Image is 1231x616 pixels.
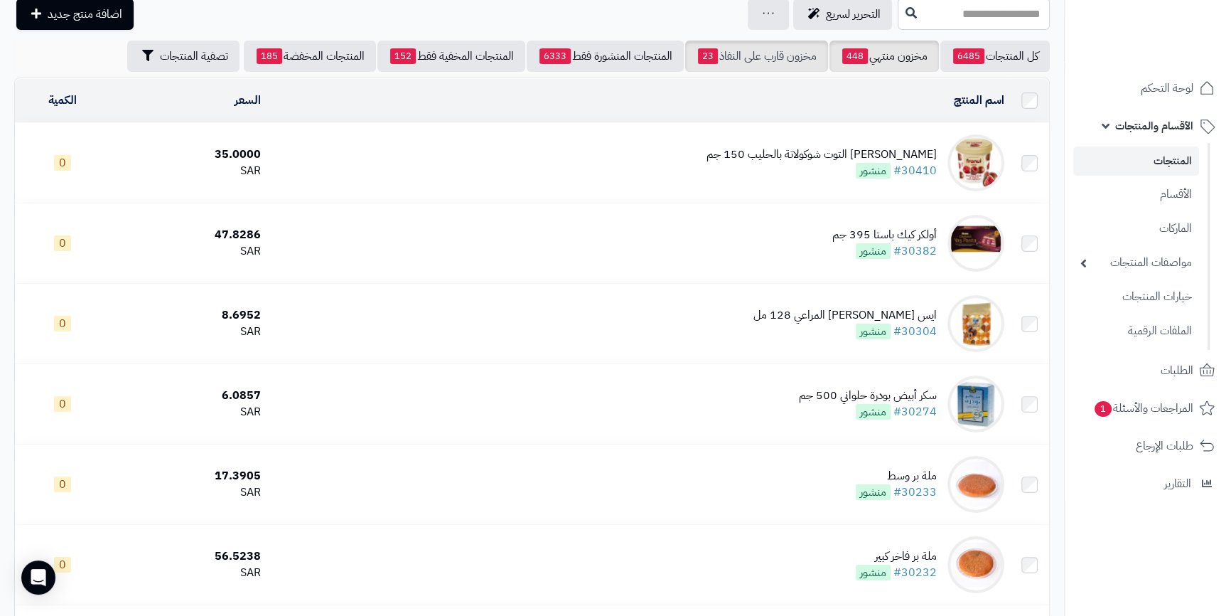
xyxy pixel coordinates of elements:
[1073,147,1199,176] a: المنتجات
[1073,282,1199,312] a: خيارات المنتجات
[893,162,937,179] a: #30410
[753,307,937,324] div: ايس [PERSON_NAME] المراعي 128 مل
[829,41,939,72] a: مخزون منتهي448
[48,6,122,23] span: اضافة منتج جديد
[54,155,71,171] span: 0
[117,324,261,340] div: SAR
[953,48,984,64] span: 6485
[856,163,891,179] span: منشور
[706,147,937,163] div: [PERSON_NAME] التوت شوكولاتة بالحليب 150 جم
[1115,116,1193,136] span: الأقسام والمنتجات
[1073,391,1222,425] a: المراجعات والأسئلة1
[54,316,71,331] span: 0
[54,235,71,251] span: 0
[54,396,71,412] span: 0
[1134,11,1217,41] img: logo-2.png
[856,243,891,259] span: منشور
[893,403,937,420] a: #30274
[1073,467,1222,501] a: التقارير
[117,484,261,501] div: SAR
[842,48,868,64] span: 448
[117,243,261,260] div: SAR
[54,557,71,573] span: 0
[856,484,891,500] span: منشور
[947,376,1004,432] img: سكر أبيض بودرة حلواني 500 جم
[856,565,891,580] span: منشور
[235,92,261,109] a: السعر
[1073,429,1222,463] a: طلبات الإرجاع
[1073,213,1199,244] a: الماركات
[893,243,937,260] a: #30382
[1073,248,1199,278] a: مواصفات المنتجات
[856,468,937,484] div: ملة بر وسط
[1141,78,1193,98] span: لوحة التحكم
[947,215,1004,272] img: أولكر كيك باستا 395 جم
[1136,436,1193,456] span: طلبات الإرجاع
[1073,316,1199,346] a: الملفات الرقمية
[117,147,261,163] div: 35.0000
[832,227,937,243] div: أولكر كيك باستا 395 جم
[893,323,937,340] a: #30304
[954,92,1004,109] a: اسم المنتج
[856,324,891,339] span: منشور
[117,404,261,420] div: SAR
[117,565,261,581] div: SAR
[893,484,937,501] a: #30233
[21,561,55,595] div: Open Intercom Messenger
[826,6,881,23] span: التحرير لسريع
[117,163,261,179] div: SAR
[1073,354,1222,388] a: الطلبات
[1073,179,1199,210] a: الأقسام
[1093,398,1193,418] span: المراجعات والأسئلة
[1164,474,1191,494] span: التقارير
[117,468,261,484] div: 17.3905
[160,48,228,65] span: تصفية المنتجات
[54,477,71,492] span: 0
[1073,71,1222,105] a: لوحة التحكم
[947,134,1004,191] img: أيس كريم فراوني التوت شوكولاتة بالحليب 150 جم
[893,564,937,581] a: #30232
[117,227,261,243] div: 47.8286
[947,536,1004,593] img: ملة بر فاخر كبير
[257,48,282,64] span: 185
[1161,361,1193,381] span: الطلبات
[48,92,77,109] a: الكمية
[856,404,891,420] span: منشور
[527,41,684,72] a: المنتجات المنشورة فقط6333
[1095,400,1112,416] span: 1
[244,41,376,72] a: المنتجات المخفضة185
[117,548,261,565] div: 56.5238
[947,456,1004,513] img: ملة بر وسط
[117,388,261,404] div: 6.0857
[940,41,1050,72] a: كل المنتجات6485
[856,548,937,565] div: ملة بر فاخر كبير
[685,41,828,72] a: مخزون قارب على النفاذ23
[377,41,525,72] a: المنتجات المخفية فقط152
[390,48,416,64] span: 152
[698,48,718,64] span: 23
[539,48,571,64] span: 6333
[947,295,1004,352] img: ايس كريم ميني كراميل المراعي 128 مل
[799,388,937,404] div: سكر أبيض بودرة حلواني 500 جم
[127,41,240,72] button: تصفية المنتجات
[117,307,261,324] div: 8.6952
